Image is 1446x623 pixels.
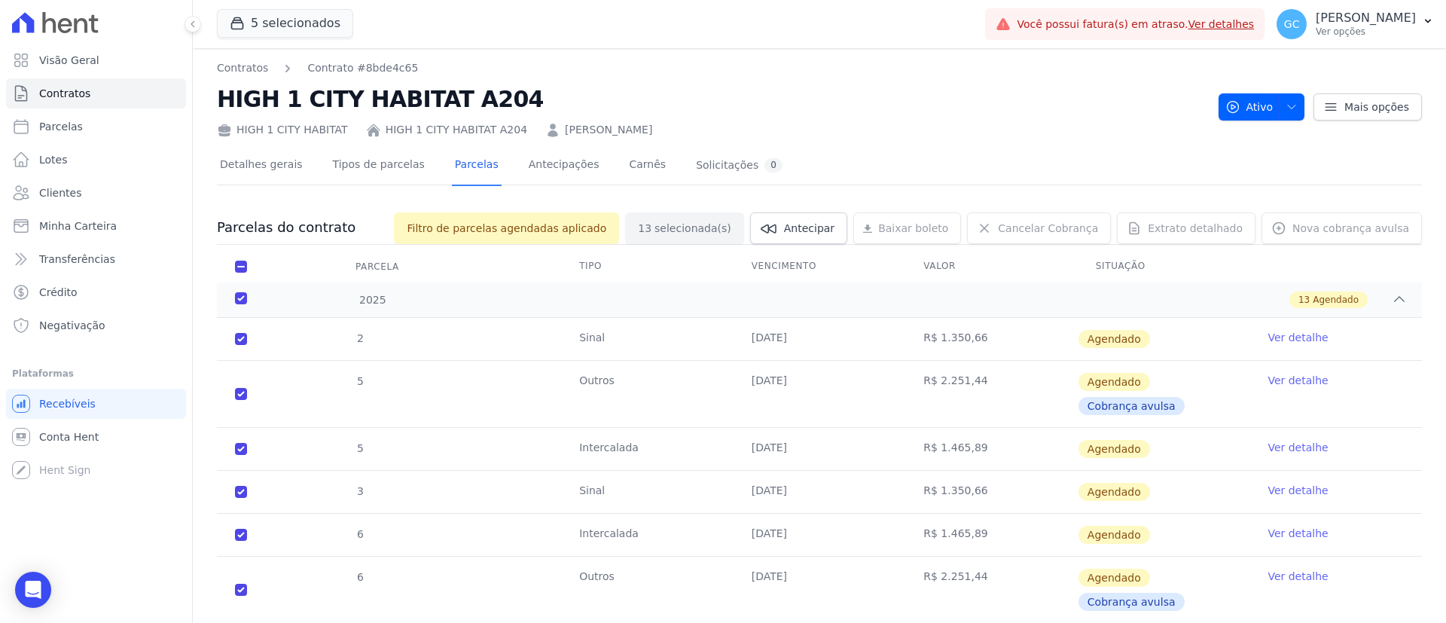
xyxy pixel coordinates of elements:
td: [DATE] [734,514,906,556]
td: R$ 1.350,66 [905,471,1078,513]
span: Agendado [1078,330,1150,348]
span: Cobrança avulsa [1078,397,1185,415]
a: Negativação [6,310,186,341]
td: R$ 1.350,66 [905,318,1078,360]
h3: Parcelas do contrato [217,218,355,237]
span: Agendado [1313,293,1359,307]
nav: Breadcrumb [217,60,418,76]
a: Crédito [6,277,186,307]
a: Clientes [6,178,186,208]
span: Contratos [39,86,90,101]
input: default [235,443,247,455]
a: Recebíveis [6,389,186,419]
th: Vencimento [734,251,906,282]
a: Detalhes gerais [217,146,306,186]
span: Conta Hent [39,429,99,444]
h2: HIGH 1 CITY HABITAT A204 [217,82,1207,116]
span: 5 [355,375,364,387]
a: Ver detalhes [1188,18,1255,30]
td: Sinal [561,471,734,513]
td: [DATE] [734,557,906,623]
a: Antecipações [526,146,602,186]
span: 3 [355,485,364,497]
input: default [235,529,247,541]
a: HIGH 1 CITY HABITAT A204 [386,122,527,138]
span: Crédito [39,285,78,300]
td: R$ 2.251,44 [905,557,1078,623]
td: [DATE] [734,361,906,427]
span: Filtro de parcelas agendadas aplicado [394,212,619,244]
span: Recebíveis [39,396,96,411]
a: Minha Carteira [6,211,186,241]
td: [DATE] [734,428,906,470]
td: R$ 1.465,89 [905,514,1078,556]
span: Agendado [1078,483,1150,501]
a: Tipos de parcelas [330,146,428,186]
th: Situação [1078,251,1250,282]
a: Solicitações0 [693,146,786,186]
div: Parcela [337,252,417,282]
div: 0 [764,158,782,173]
a: Contrato #8bde4c65 [307,60,418,76]
a: Transferências [6,244,186,274]
a: Contratos [6,78,186,108]
span: Negativação [39,318,105,333]
a: Ver detalhe [1268,440,1328,455]
span: Visão Geral [39,53,99,68]
span: Mais opções [1344,99,1409,115]
th: Tipo [561,251,734,282]
span: Transferências [39,252,115,267]
span: Clientes [39,185,81,200]
td: Intercalada [561,514,734,556]
span: Agendado [1078,526,1150,544]
span: Ativo [1225,93,1274,121]
a: Parcelas [6,111,186,142]
span: selecionada(s) [654,221,731,236]
a: Visão Geral [6,45,186,75]
a: [PERSON_NAME] [565,122,652,138]
span: Cobrança avulsa [1078,593,1185,611]
span: 13 [638,221,651,236]
span: 2 [355,332,364,344]
span: 5 [355,442,364,454]
div: Plataformas [12,365,180,383]
a: Lotes [6,145,186,175]
span: 6 [355,528,364,540]
nav: Breadcrumb [217,60,1207,76]
button: GC [PERSON_NAME] Ver opções [1264,3,1446,45]
input: default [235,486,247,498]
a: Mais opções [1313,93,1422,121]
button: Ativo [1219,93,1305,121]
td: Outros [561,361,734,427]
span: Agendado [1078,569,1150,587]
span: Antecipar [784,221,834,236]
td: Sinal [561,318,734,360]
span: Agendado [1078,373,1150,391]
input: default [235,388,247,400]
a: Ver detalhe [1268,373,1328,388]
p: [PERSON_NAME] [1316,11,1416,26]
div: HIGH 1 CITY HABITAT [217,122,348,138]
span: Lotes [39,152,68,167]
td: R$ 2.251,44 [905,361,1078,427]
a: Ver detalhe [1268,569,1328,584]
a: Conta Hent [6,422,186,452]
a: Ver detalhe [1268,526,1328,541]
a: Ver detalhe [1268,483,1328,498]
input: default [235,584,247,596]
span: Minha Carteira [39,218,117,234]
th: Valor [905,251,1078,282]
a: Contratos [217,60,268,76]
td: [DATE] [734,471,906,513]
span: 13 [1298,293,1310,307]
td: Intercalada [561,428,734,470]
span: Você possui fatura(s) em atraso. [1017,17,1254,32]
td: R$ 1.465,89 [905,428,1078,470]
input: default [235,333,247,345]
a: Ver detalhe [1268,330,1328,345]
div: Solicitações [696,158,782,173]
a: Parcelas [452,146,502,186]
span: Parcelas [39,119,83,134]
span: 6 [355,571,364,583]
td: Outros [561,557,734,623]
